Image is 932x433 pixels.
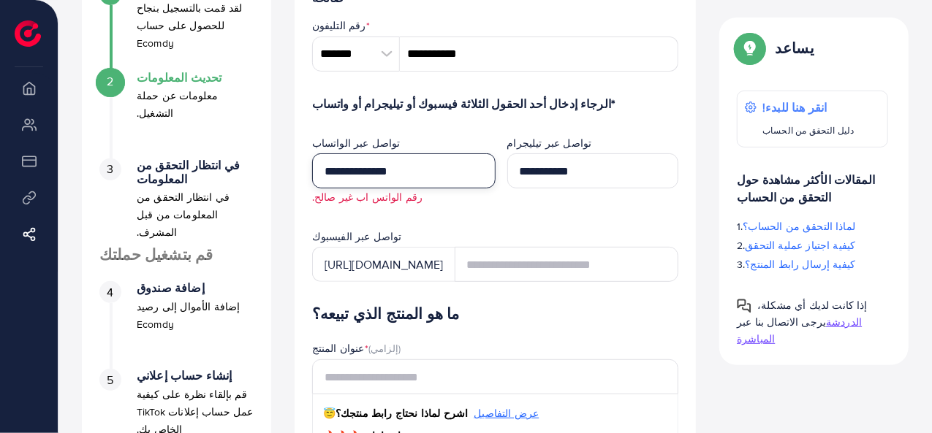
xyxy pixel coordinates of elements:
font: 😇 [323,406,336,421]
img: دليل النوافذ المنبثقة [737,35,763,61]
font: كيفية اجتياز عملية التحقق [746,238,856,253]
font: 4 [107,284,113,300]
font: تحديث المعلومات [137,69,221,85]
font: رقم التليفون [312,18,366,33]
font: معلومات عن حملة التشغيل. [137,88,218,120]
font: قم بتشغيل حملتك [99,244,213,265]
font: انقر هنا للبدء! [762,99,827,115]
font: [URL][DOMAIN_NAME] [325,256,444,272]
font: عرض التفاصيل [474,406,539,421]
font: لقد قمت بالتسجيل بنجاح للحصول على حساب Ecomdy [137,1,243,50]
font: تواصل عبر الواتساب [312,136,401,150]
font: إنشاء حساب إعلاني [137,367,232,383]
li: تحديث المعلومات [82,71,271,158]
font: في انتظار التحقق من المعلومات [137,157,240,187]
img: الشعار [15,20,41,47]
font: 2 [107,73,113,89]
font: 5 [107,372,113,388]
font: 1. [737,219,743,234]
font: *الرجاء إدخال أحد الحقول الثلاثة فيسبوك أو تيليجرام أو واتساب [312,96,615,112]
font: اشرح لماذا نحتاج رابط منتجك؟ [336,406,468,421]
font: المقالات الأكثر مشاهدة حول التحقق من الحساب [737,172,875,205]
li: إضافة صندوق [82,281,271,369]
font: دليل التحقق من الحساب [762,124,854,137]
font: كيفية إرسال رابط المنتج؟ [746,257,856,272]
font: (إلزامي) [368,342,401,355]
li: في انتظار التحقق من المعلومات [82,158,271,246]
font: عنوان المنتج [312,341,365,356]
iframe: محادثة [870,367,921,422]
font: إذا كانت لديك أي مشكلة، يرجى الاتصال بنا عبر [737,298,868,329]
font: 3 [107,161,113,177]
font: يساعد [775,37,814,58]
font: ما هو المنتج الذي تبيعه؟ [312,303,460,324]
font: تواصل عبر الفيسبوك [312,229,402,244]
font: إضافة الأموال إلى رصيد Ecomdy [137,299,240,332]
font: 3. [737,257,745,272]
font: في انتظار التحقق من المعلومات من قبل المشرف. [137,190,230,240]
font: إضافة صندوق [137,280,205,296]
font: 2. [737,238,745,253]
img: دليل النوافذ المنبثقة [737,299,751,313]
font: تواصل عبر تيليجرام [507,136,592,150]
font: لماذا التحقق من الحساب؟ [743,219,856,234]
font: رقم الواتس اب غير صالح. [312,190,423,204]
